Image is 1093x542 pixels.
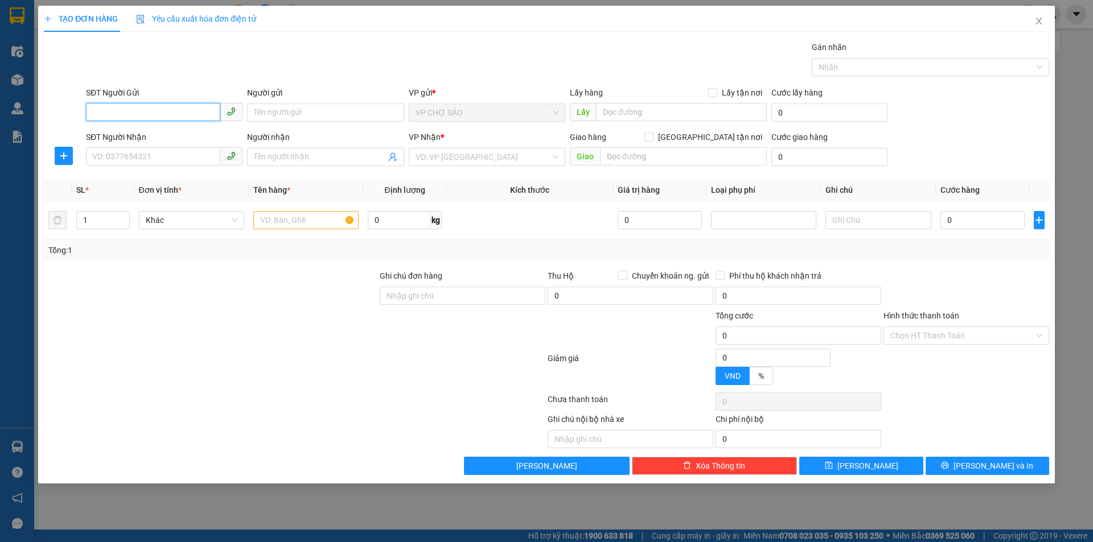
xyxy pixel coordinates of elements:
input: 0 [618,211,702,229]
button: [PERSON_NAME] [464,457,630,475]
span: Lấy hàng [570,88,603,97]
span: Giá trị hàng [618,185,660,195]
input: Dọc đường [600,147,767,166]
span: phone [227,107,236,116]
div: Chi phí nội bộ [716,413,881,430]
div: Ghi chú nội bộ nhà xe [548,413,713,430]
button: save[PERSON_NAME] [799,457,923,475]
input: Dọc đường [596,103,767,121]
input: VD: Bàn, Ghế [253,211,359,229]
label: Ghi chú đơn hàng [380,271,442,280]
span: VND [725,371,741,380]
span: plus [55,151,72,160]
span: plus [1034,216,1044,225]
span: [PERSON_NAME] và In [954,460,1033,472]
input: Ghi Chú [825,211,931,229]
span: Cước hàng [940,185,980,195]
button: deleteXóa Thông tin [632,457,798,475]
span: [GEOGRAPHIC_DATA], [GEOGRAPHIC_DATA] ↔ [GEOGRAPHIC_DATA] [18,48,102,87]
span: Khác [146,212,237,229]
span: VP CHỢ SÁO [416,104,558,121]
div: SĐT Người Gửi [86,86,243,99]
label: Gán nhãn [812,43,847,52]
span: SL [76,185,85,195]
span: Kích thước [510,185,549,195]
span: TẠO ĐƠN HÀNG [44,14,118,23]
button: plus [55,147,73,165]
span: user-add [388,152,397,162]
span: Giao [570,147,600,166]
span: Thu Hộ [548,271,574,280]
input: Nhập ghi chú [548,430,713,448]
img: logo [6,61,16,118]
span: Chuyển khoản ng. gửi [627,270,713,282]
span: plus [44,15,52,23]
span: delete [683,461,691,470]
span: Định lượng [384,185,425,195]
span: [PERSON_NAME] [837,460,898,472]
span: Giao hàng [570,133,606,142]
button: printer[PERSON_NAME] và In [926,457,1049,475]
span: Phí thu hộ khách nhận trả [725,270,826,282]
span: save [825,461,833,470]
label: Cước lấy hàng [771,88,823,97]
span: Xóa Thông tin [696,460,745,472]
span: Đơn vị tính [139,185,182,195]
span: kg [430,211,442,229]
span: Tổng cước [716,311,753,320]
input: Ghi chú đơn hàng [380,287,545,305]
img: icon [136,15,145,24]
span: Lấy tận nơi [717,86,767,99]
span: printer [941,461,949,470]
span: % [758,371,764,380]
span: Lấy [570,103,596,121]
div: Chưa thanh toán [546,393,714,413]
th: Ghi chú [821,179,935,201]
strong: CHUYỂN PHÁT NHANH AN PHÚ QUÝ [19,9,101,46]
label: Cước giao hàng [771,133,828,142]
div: VP gửi [409,86,565,99]
span: [GEOGRAPHIC_DATA] tận nơi [654,131,767,143]
span: phone [227,151,236,160]
span: close [1034,16,1043,26]
input: Cước lấy hàng [771,104,887,122]
button: Close [1023,6,1055,38]
span: Tên hàng [253,185,290,195]
span: [PERSON_NAME] [516,460,577,472]
div: Người nhận [247,131,404,143]
div: Tổng: 1 [48,244,422,256]
div: Giảm giá [546,352,714,390]
span: VP Nhận [409,133,441,142]
button: plus [1034,211,1045,229]
button: delete [48,211,67,229]
div: SĐT Người Nhận [86,131,243,143]
label: Hình thức thanh toán [884,311,959,320]
input: Cước giao hàng [771,148,887,166]
th: Loại phụ phí [706,179,821,201]
div: Người gửi [247,86,404,99]
span: Yêu cầu xuất hóa đơn điện tử [136,14,256,23]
